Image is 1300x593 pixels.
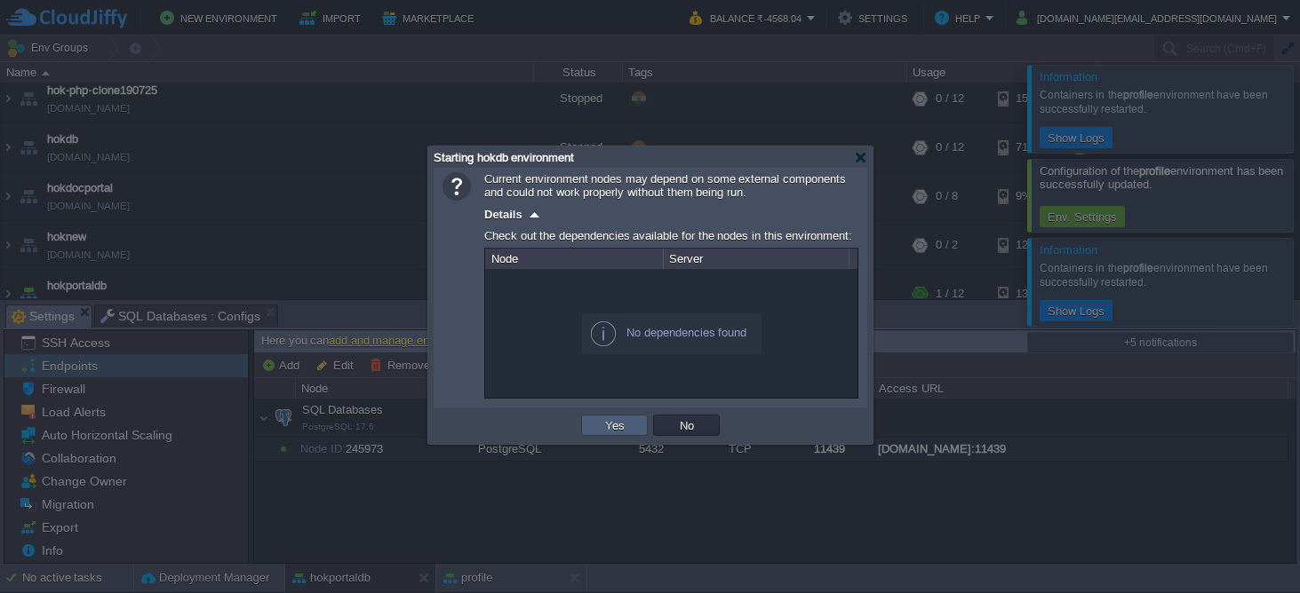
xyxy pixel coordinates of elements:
div: No dependencies found [582,313,762,354]
button: No [674,417,699,433]
span: Starting hokdb environment [434,151,574,164]
div: Server [665,249,849,269]
span: Current environment nodes may depend on some external components and could not work properly with... [484,172,846,199]
div: Check out the dependencies available for the nodes in this environment: [484,225,858,248]
button: Yes [600,417,630,433]
span: Details [484,208,522,221]
div: Node [487,249,663,269]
